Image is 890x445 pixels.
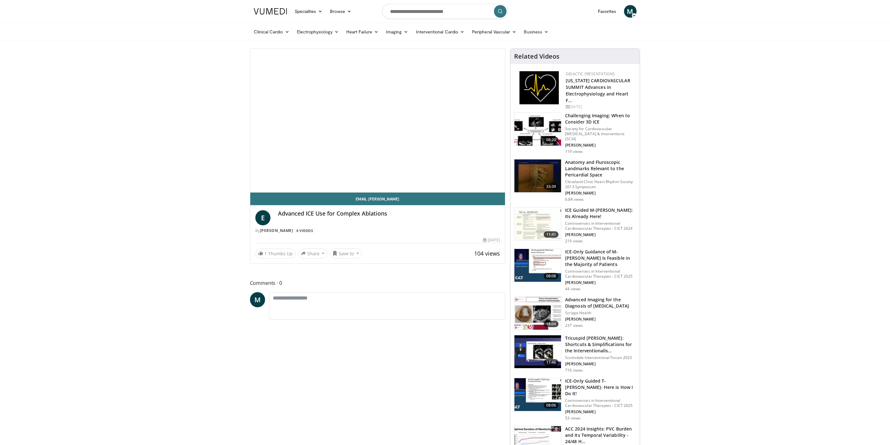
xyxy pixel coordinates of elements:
[514,249,561,282] img: fcb15c31-2875-424b-8de0-33f93802a88c.150x105_q85_crop-smart_upscale.jpg
[250,49,505,193] video-js: Video Player
[514,335,636,373] a: 17:46 Tricuspid [PERSON_NAME]: Shortcuts & Simplifications for the Interventionalis… Scottsdale I...
[544,137,559,143] span: 08:20
[565,126,636,142] p: Society for Cardiovascular [MEDICAL_DATA] & Interventions (SCAI)
[566,104,635,110] div: [DATE]
[544,321,559,327] span: 18:04
[343,26,382,38] a: Heart Failure
[382,26,412,38] a: Imaging
[565,143,636,148] p: [PERSON_NAME]
[514,297,561,330] img: 46056120-0342-4fed-8c5b-2d593b1ef72c.150x105_q85_crop-smart_upscale.jpg
[250,279,506,287] span: Comments 0
[294,228,315,234] a: 4 Videos
[544,359,559,366] span: 17:46
[254,8,287,14] img: VuMedi Logo
[264,251,267,257] span: 1
[250,292,265,307] a: M
[514,113,636,154] a: 08:20 Challenging Imaging: When to Consider 3D ICE Society for Cardiovascular [MEDICAL_DATA] & In...
[514,378,636,421] a: 08:06 ICE-Only Guided T-[PERSON_NAME]- Here is How I Do It! Controversies in Interventional Cardi...
[565,269,636,279] p: Controversies in Interventional Cardiovascular Therapies - CICT 2025
[565,335,636,354] h3: Tricuspid [PERSON_NAME]: Shortcuts & Simplifications for the Interventionalis…
[255,210,270,225] a: E
[255,228,500,234] div: By
[514,207,561,240] img: a17747c4-475d-41fe-8e63-9d586778740c.150x105_q85_crop-smart_upscale.jpg
[594,5,620,18] a: Favorites
[565,368,583,373] p: 716 views
[565,409,636,414] p: [PERSON_NAME]
[566,78,630,103] a: [US_STATE] CARDIOVASCULAR SUMMIT Advances in Electrophysiology and Heart F…
[514,53,559,60] h4: Related Videos
[565,355,636,360] p: Scottsdale Interventional Forum 2023
[565,323,583,328] p: 237 views
[514,297,636,330] a: 18:04 Advanced Imaging for the Diagnosis of [MEDICAL_DATA] Scripps Health [PERSON_NAME] 237 views
[412,26,468,38] a: Interventional Cardio
[293,26,343,38] a: Electrophysiology
[565,378,636,397] h3: ICE-Only Guided T-[PERSON_NAME]- Here is How I Do It!
[544,273,559,279] span: 08:08
[624,5,637,18] a: M
[565,317,636,322] p: [PERSON_NAME]
[519,71,559,104] img: 1860aa7a-ba06-47e3-81a4-3dc728c2b4cf.png.150x105_q85_autocrop_double_scale_upscale_version-0.2.png
[250,193,505,205] a: Email [PERSON_NAME]
[468,26,520,38] a: Peripheral Vascular
[565,113,636,125] h3: Challenging Imaging: When to Consider 3D ICE
[544,183,559,190] span: 33:39
[326,5,355,18] a: Browse
[565,207,636,220] h3: ICE Guided M-[PERSON_NAME]: Its Already Here!
[291,5,326,18] a: Specialties
[278,210,500,217] h4: Advanced ICE Use for Complex Ablations
[565,159,636,178] h3: Anatomy and Fluroscopic Landmarks Relevant to the Pericardial Space
[255,249,296,258] a: 1 Thumbs Up
[514,159,561,192] img: T6d-rUZNqcn4uJqH4xMDoxOmdtO40mAx.150x105_q85_crop-smart_upscale.jpg
[565,297,636,309] h3: Advanced Imaging for the Diagnosis of [MEDICAL_DATA]
[382,4,508,19] input: Search topics, interventions
[514,113,561,146] img: 1a6e1cea-8ebc-4860-8875-cc1faa034add.150x105_q85_crop-smart_upscale.jpg
[544,402,559,408] span: 08:06
[565,221,636,231] p: Controversies in Interventional Cardiovascular Therapies - CICT 2024
[565,239,583,244] p: 219 views
[566,71,635,77] div: Didactic Presentations
[544,231,559,238] span: 11:41
[483,237,500,243] div: [DATE]
[330,248,362,258] button: Save to
[565,232,636,237] p: [PERSON_NAME]
[565,426,636,445] h3: ACC 2024 Insights: PVC Burden and Its Temporal Variability - 24/48 H…
[514,378,561,411] img: e427e63d-a34d-416a-842f-984c934844ab.150x105_q85_crop-smart_upscale.jpg
[514,207,636,244] a: 11:41 ICE Guided M-[PERSON_NAME]: Its Already Here! Controversies in Interventional Cardiovascula...
[260,228,293,233] a: [PERSON_NAME]
[565,280,636,285] p: [PERSON_NAME]
[565,361,636,367] p: [PERSON_NAME]
[520,26,552,38] a: Business
[565,197,584,202] p: 6.8K views
[565,310,636,315] p: Scripps Health
[565,149,583,154] p: 119 views
[565,398,636,408] p: Controversies in Interventional Cardiovascular Therapies - CICT 2025
[514,335,561,368] img: cd773793-0f03-4960-b976-a0bce4ff7c98.150x105_q85_crop-smart_upscale.jpg
[565,179,636,189] p: Cleveland Clinic Heart Rhythm Society 2013 Symposium
[565,416,581,421] p: 53 views
[565,286,581,292] p: 44 views
[298,248,327,258] button: Share
[565,249,636,268] h3: ICE-Only Guidance of M-[PERSON_NAME] Is Feasible in the Majority of Patients
[250,26,293,38] a: Clinical Cardio
[474,250,500,257] span: 104 views
[565,191,636,196] p: [PERSON_NAME]
[514,159,636,202] a: 33:39 Anatomy and Fluroscopic Landmarks Relevant to the Pericardial Space Cleveland Clinic Heart ...
[514,249,636,292] a: 08:08 ICE-Only Guidance of M-[PERSON_NAME] Is Feasible in the Majority of Patients Controversies ...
